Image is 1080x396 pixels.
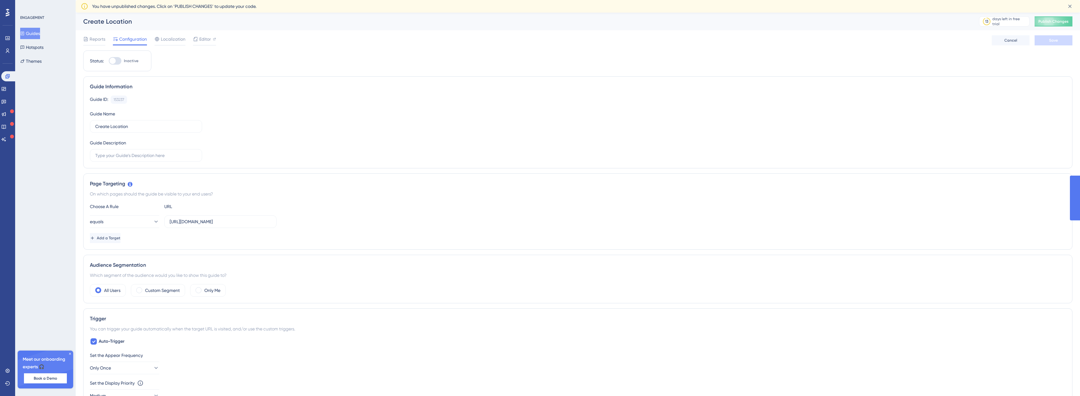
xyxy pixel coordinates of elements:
[20,42,44,53] button: Hotspots
[1054,371,1072,390] iframe: UserGuiding AI Assistant Launcher
[90,96,108,104] div: Guide ID:
[204,287,220,294] label: Only Me
[20,15,44,20] div: ENGAGEMENT
[1004,38,1017,43] span: Cancel
[1038,19,1069,24] span: Publish Changes
[90,233,120,243] button: Add a Target
[985,19,988,24] div: 13
[170,218,271,225] input: yourwebsite.com/path
[90,379,135,387] div: Set the Display Priority
[90,315,1066,323] div: Trigger
[92,3,256,10] span: You have unpublished changes. Click on ‘PUBLISH CHANGES’ to update your code.
[90,110,115,118] div: Guide Name
[90,218,103,225] span: equals
[24,373,67,383] button: Book a Demo
[83,17,963,26] div: Create Location
[992,35,1030,45] button: Cancel
[145,287,180,294] label: Custom Segment
[90,271,1066,279] div: Which segment of the audience would you like to show this guide to?
[1049,38,1058,43] span: Save
[97,236,120,241] span: Add a Target
[161,35,185,43] span: Localization
[1035,35,1072,45] button: Save
[20,55,42,67] button: Themes
[104,287,120,294] label: All Users
[99,338,125,345] span: Auto-Trigger
[90,83,1066,90] div: Guide Information
[90,139,126,147] div: Guide Description
[34,376,57,381] span: Book a Demo
[124,58,138,63] span: Inactive
[23,356,68,371] span: Meet our onboarding experts 🎧
[90,190,1066,198] div: On which pages should the guide be visible to your end users?
[90,57,104,65] div: Status:
[90,261,1066,269] div: Audience Segmentation
[90,352,1066,359] div: Set the Appear Frequency
[90,180,1066,188] div: Page Targeting
[90,203,159,210] div: Choose A Rule
[90,215,159,228] button: equals
[90,362,159,374] button: Only Once
[114,97,124,102] div: 153237
[992,16,1027,26] div: days left in free trial
[164,203,234,210] div: URL
[119,35,147,43] span: Configuration
[90,325,1066,333] div: You can trigger your guide automatically when the target URL is visited, and/or use the custom tr...
[199,35,211,43] span: Editor
[1035,16,1072,26] button: Publish Changes
[95,123,197,130] input: Type your Guide’s Name here
[90,364,111,372] span: Only Once
[95,152,197,159] input: Type your Guide’s Description here
[20,28,40,39] button: Guides
[90,35,105,43] span: Reports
